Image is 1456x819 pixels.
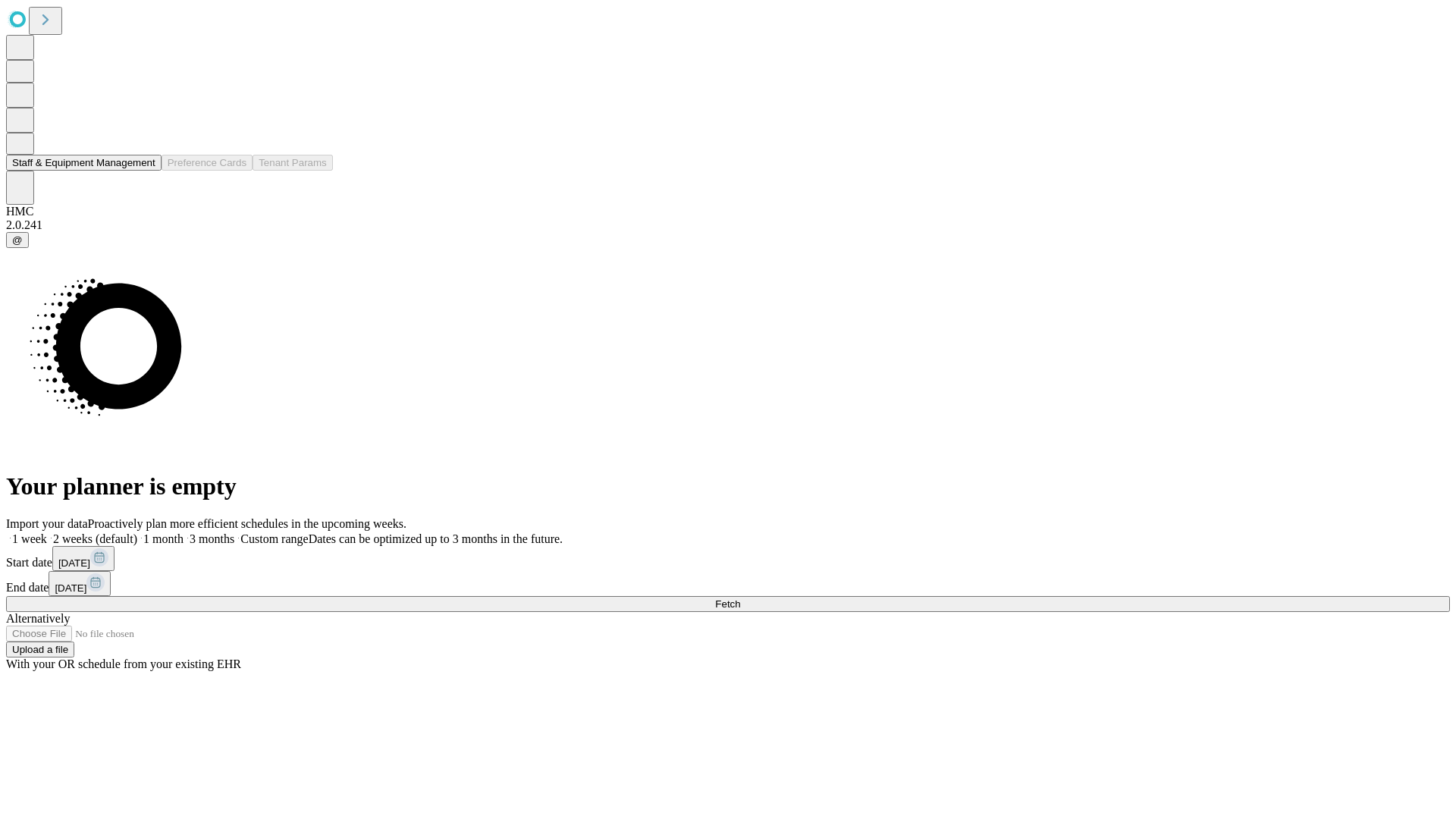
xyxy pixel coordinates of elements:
div: End date [6,571,1450,596]
h1: Your planner is empty [6,472,1450,500]
button: Upload a file [6,642,74,657]
span: 1 week [12,532,47,545]
span: [DATE] [55,582,86,594]
span: Fetch [715,598,740,610]
span: 1 month [143,532,184,545]
div: HMC [6,205,1450,218]
button: Staff & Equipment Management [6,155,162,171]
span: With your OR schedule from your existing EHR [6,657,241,670]
span: Proactively plan more efficient schedules in the upcoming weeks. [88,517,406,530]
span: Dates can be optimized up to 3 months in the future. [309,532,563,545]
span: [DATE] [58,557,90,569]
button: [DATE] [49,571,111,596]
span: @ [12,234,23,246]
div: Start date [6,546,1450,571]
span: Import your data [6,517,88,530]
span: Custom range [240,532,308,545]
div: 2.0.241 [6,218,1450,232]
button: Preference Cards [162,155,253,171]
button: Fetch [6,596,1450,612]
button: [DATE] [52,546,115,571]
span: 3 months [190,532,234,545]
button: Tenant Params [253,155,333,171]
button: @ [6,232,29,248]
span: 2 weeks (default) [53,532,137,545]
span: Alternatively [6,612,70,625]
